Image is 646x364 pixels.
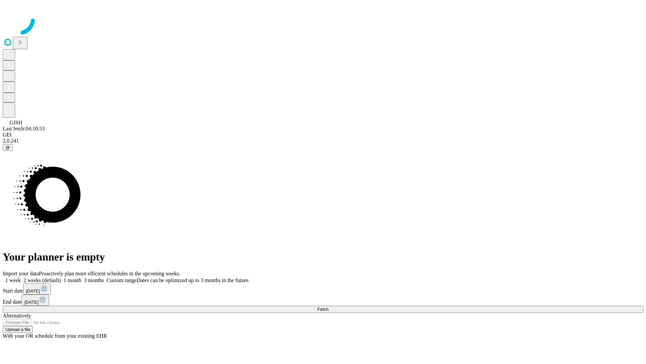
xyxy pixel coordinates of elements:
[107,277,137,283] span: Custom range
[23,283,51,295] button: [DATE]
[3,271,39,276] span: Import your data
[24,300,38,305] span: [DATE]
[3,144,13,151] button: @
[317,307,328,312] span: Fetch
[3,326,33,333] button: Upload a file
[3,138,643,144] div: 2.0.241
[3,333,107,339] span: With your OR schedule from your existing EHR
[22,295,49,306] button: [DATE]
[39,271,180,276] span: Proactively plan more efficient schedules in the upcoming weeks.
[84,277,104,283] span: 3 months
[24,277,61,283] span: 2 weeks (default)
[3,132,643,138] div: GEI
[26,289,40,294] span: [DATE]
[3,251,643,263] h1: Your planner is empty
[3,283,643,295] div: Start date
[3,313,31,318] span: Alternatively
[5,277,21,283] span: 1 week
[3,306,643,313] button: Fetch
[5,145,10,150] span: @
[3,126,45,131] span: Last fetch: 04:10:53
[137,277,249,283] span: Dates can be optimized up to 3 months in the future.
[9,120,22,125] span: GJSH
[3,295,643,306] div: End date
[64,277,81,283] span: 1 month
